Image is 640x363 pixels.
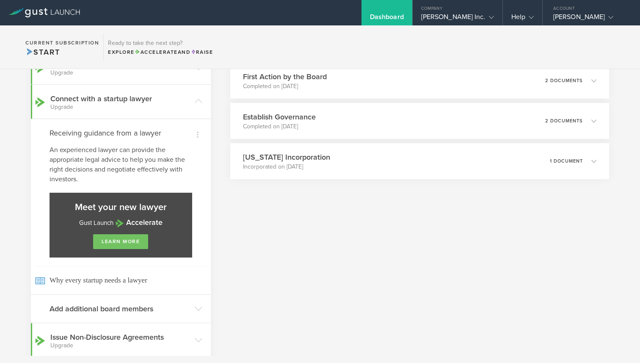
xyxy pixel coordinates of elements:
[50,145,192,184] p: An experienced lawyer can provide the appropriate legal advice to help you make the right decisio...
[511,13,534,25] div: Help
[50,93,190,110] h3: Connect with a startup lawyer
[108,48,213,56] div: Explore
[108,40,213,46] h3: Ready to take the next step?
[50,332,190,349] h3: Issue Non-Disclosure Agreements
[50,104,190,110] small: Upgrade
[243,82,327,91] p: Completed on [DATE]
[25,47,60,57] span: Start
[421,13,494,25] div: [PERSON_NAME] Inc.
[135,49,191,55] span: and
[50,70,190,76] small: Upgrade
[243,122,316,131] p: Completed on [DATE]
[31,266,211,294] a: Why every startup needs a lawyer
[50,59,190,76] h3: Assign Intellectual Property
[126,218,163,227] strong: Accelerate
[370,13,404,25] div: Dashboard
[545,78,583,83] p: 2 documents
[243,71,327,82] h3: First Action by the Board
[25,40,99,45] h2: Current Subscription
[50,127,192,139] h4: Receiving guidance from a lawyer
[190,49,213,55] span: Raise
[243,152,330,163] h3: [US_STATE] Incorporation
[35,266,207,294] span: Why every startup needs a lawyer
[50,303,190,314] h3: Add additional board members
[135,49,178,55] span: Accelerate
[103,34,217,60] div: Ready to take the next step?ExploreAccelerateandRaise
[553,13,625,25] div: [PERSON_NAME]
[550,159,583,163] p: 1 document
[58,201,184,213] h3: Meet your new lawyer
[93,234,148,249] a: learn more
[58,218,184,228] p: Gust Launch
[243,163,330,171] p: Incorporated on [DATE]
[243,111,316,122] h3: Establish Governance
[50,343,190,349] small: Upgrade
[545,119,583,123] p: 2 documents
